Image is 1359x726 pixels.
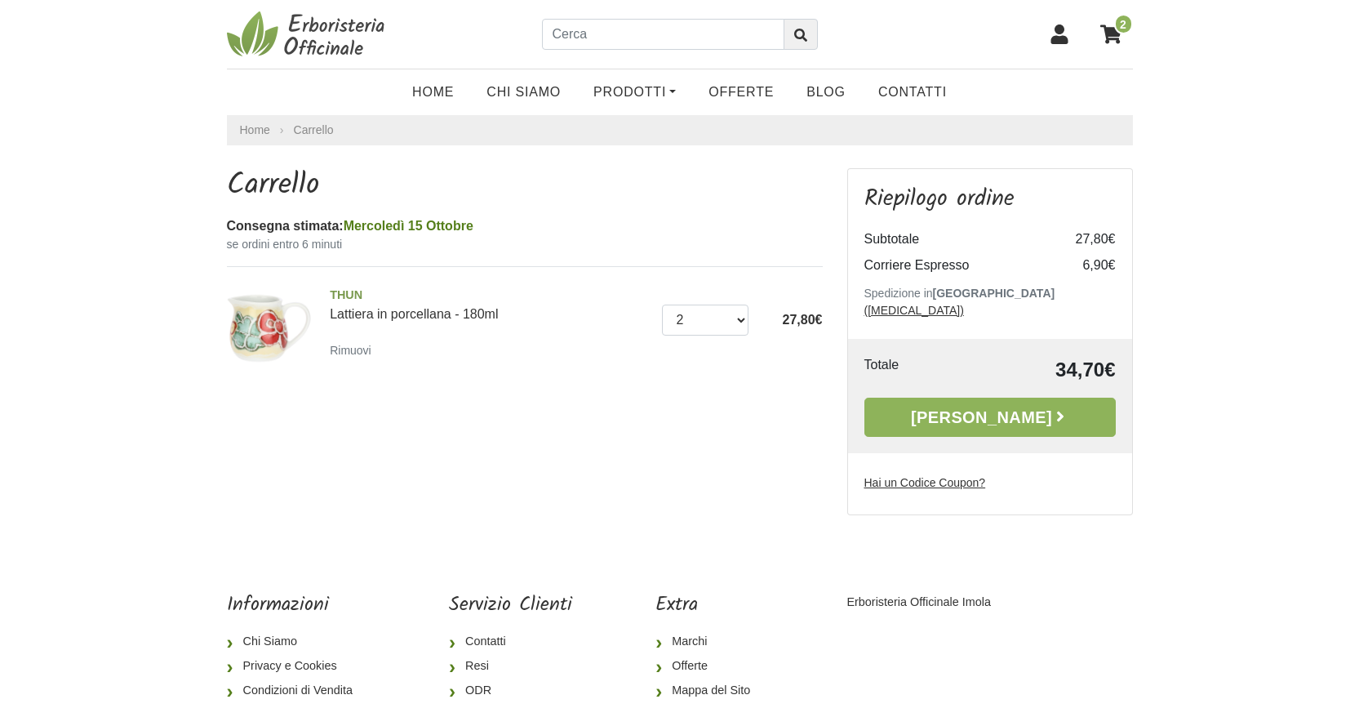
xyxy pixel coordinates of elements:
nav: breadcrumb [227,115,1133,145]
span: 2 [1114,14,1133,34]
img: Lattiera in porcellana - 180ml [221,280,318,377]
h3: Riepilogo ordine [864,185,1116,213]
a: [PERSON_NAME] [864,398,1116,437]
a: Home [240,122,270,139]
a: Chi Siamo [470,76,577,109]
h5: Servizio Clienti [449,594,572,617]
small: Rimuovi [330,344,371,357]
h1: Carrello [227,168,823,203]
a: Rimuovi [330,340,378,360]
label: Hai un Codice Coupon? [864,474,986,492]
a: Contatti [449,630,572,654]
td: Totale [864,355,957,385]
a: THUNLattiera in porcellana - 180ml [330,287,650,321]
span: Mercoledì 15 Ottobre [344,219,473,233]
a: Erboristeria Officinale Imola [846,595,991,608]
a: Condizioni di Vendita [227,679,366,703]
img: Erboristeria Officinale [227,10,390,59]
td: 27,80€ [1050,226,1116,252]
a: Resi [449,654,572,679]
input: Cerca [542,19,784,50]
a: Prodotti [577,76,692,109]
td: 34,70€ [957,355,1116,385]
a: Mappa del Sito [655,679,763,703]
a: ODR [449,679,572,703]
a: Carrello [294,123,334,136]
td: Subtotale [864,226,1050,252]
a: 2 [1092,14,1133,55]
a: OFFERTE [692,76,790,109]
a: Chi Siamo [227,630,366,654]
h5: Informazioni [227,594,366,617]
h5: Extra [655,594,763,617]
small: se ordini entro 6 minuti [227,236,823,253]
a: Contatti [862,76,963,109]
span: THUN [330,287,650,305]
b: [GEOGRAPHIC_DATA] [933,287,1055,300]
a: Blog [790,76,862,109]
td: Corriere Espresso [864,252,1050,278]
td: 6,90€ [1050,252,1116,278]
u: Hai un Codice Coupon? [864,476,986,489]
div: Consegna stimata: [227,216,823,236]
a: Home [396,76,470,109]
a: ([MEDICAL_DATA]) [864,304,964,317]
a: Privacy e Cookies [227,654,366,679]
a: Offerte [655,654,763,679]
p: Spedizione in [864,285,1116,319]
span: 27,80€ [783,313,823,327]
a: Marchi [655,630,763,654]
